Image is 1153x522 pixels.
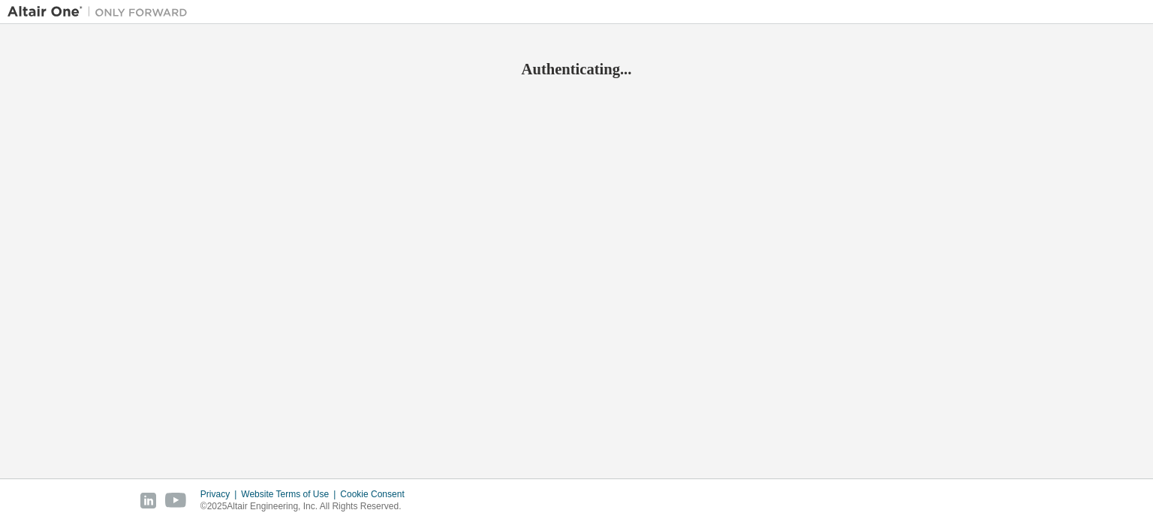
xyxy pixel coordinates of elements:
[200,488,241,500] div: Privacy
[340,488,413,500] div: Cookie Consent
[241,488,340,500] div: Website Terms of Use
[8,59,1145,79] h2: Authenticating...
[140,493,156,508] img: linkedin.svg
[200,500,414,513] p: © 2025 Altair Engineering, Inc. All Rights Reserved.
[8,5,195,20] img: Altair One
[165,493,187,508] img: youtube.svg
